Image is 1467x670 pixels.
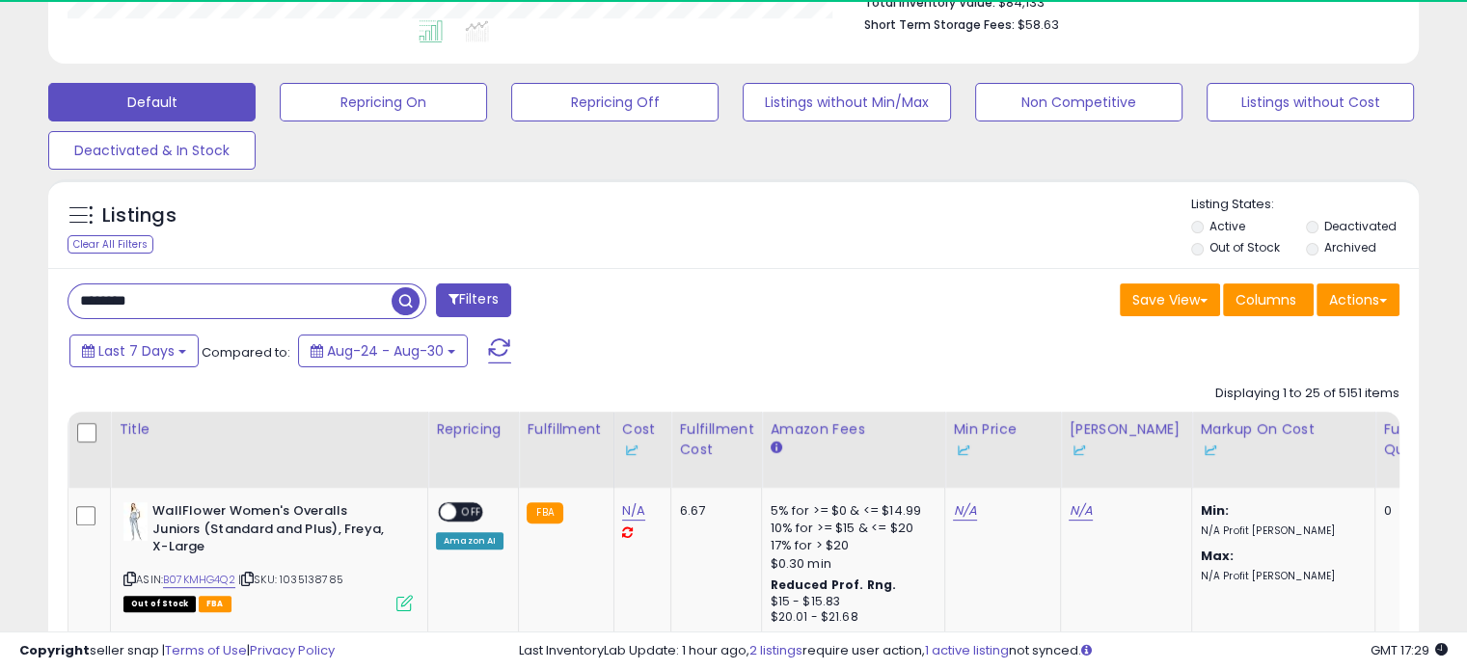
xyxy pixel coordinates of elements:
[925,641,1009,659] a: 1 active listing
[1200,547,1234,565] b: Max:
[511,83,719,121] button: Repricing Off
[743,83,950,121] button: Listings without Min/Max
[1120,283,1220,316] button: Save View
[1192,412,1375,488] th: The percentage added to the cost of goods (COGS) that forms the calculator for Min & Max prices.
[1069,440,1183,460] div: Some or all of the values in this column are provided from Inventory Lab.
[1223,283,1314,316] button: Columns
[98,341,175,361] span: Last 7 Days
[280,83,487,121] button: Repricing On
[327,341,444,361] span: Aug-24 - Aug-30
[749,641,802,659] a: 2 listings
[456,504,487,521] span: OFF
[519,642,1448,660] div: Last InventoryLab Update: 1 hour ago, require user action, not synced.
[622,419,664,460] div: Cost
[975,83,1182,121] button: Non Competitive
[123,596,196,612] span: All listings that are currently out of stock and unavailable for purchase on Amazon
[1215,385,1399,403] div: Displaying 1 to 25 of 5151 items
[250,641,335,659] a: Privacy Policy
[770,440,781,457] small: Amazon Fees.
[953,501,976,521] a: N/A
[68,235,153,254] div: Clear All Filters
[1069,501,1092,521] a: N/A
[953,419,1052,460] div: Min Price
[1383,502,1443,520] div: 0
[119,419,420,440] div: Title
[1200,501,1229,520] b: Min:
[953,440,1052,460] div: Some or all of the values in this column are provided from Inventory Lab.
[1383,419,1450,460] div: Fulfillable Quantity
[527,419,605,440] div: Fulfillment
[1209,218,1245,234] label: Active
[770,594,930,610] div: $15 - $15.83
[1069,419,1183,460] div: [PERSON_NAME]
[1207,83,1414,121] button: Listings without Cost
[69,335,199,367] button: Last 7 Days
[770,576,896,593] b: Reduced Prof. Rng.
[102,202,177,229] h5: Listings
[436,419,510,440] div: Repricing
[770,502,930,520] div: 5% for >= $0 & <= $14.99
[1200,440,1367,460] div: Some or all of the values in this column are provided from Inventory Lab.
[770,419,937,440] div: Amazon Fees
[953,441,972,460] img: InventoryLab Logo
[1371,641,1448,659] span: 2025-09-7 17:29 GMT
[1200,524,1360,538] p: N/A Profit [PERSON_NAME]
[1323,239,1375,255] label: Archived
[1200,570,1360,583] p: N/A Profit [PERSON_NAME]
[527,502,562,523] small: FBA
[1200,441,1219,460] img: InventoryLab Logo
[679,419,753,460] div: Fulfillment Cost
[436,283,511,317] button: Filters
[165,641,247,659] a: Terms of Use
[1069,441,1088,460] img: InventoryLab Logo
[1236,290,1296,309] span: Columns
[238,572,343,587] span: | SKU: 1035138785
[1323,218,1396,234] label: Deactivated
[19,642,335,660] div: seller snap | |
[163,572,235,588] a: B07KMHG4Q2
[123,502,148,541] img: 31dZUcSgMnL._SL40_.jpg
[202,343,290,362] span: Compared to:
[123,502,413,609] div: ASIN:
[770,555,930,573] div: $0.30 min
[1317,283,1399,316] button: Actions
[436,532,503,549] div: Amazon AI
[622,440,664,460] div: Some or all of the values in this column are provided from Inventory Lab.
[152,502,387,561] b: WallFlower Women's Overalls Juniors (Standard and Plus), Freya, X-Large
[770,537,930,554] div: 17% for > $20
[622,501,645,521] a: N/A
[48,83,256,121] button: Default
[864,16,1015,33] b: Short Term Storage Fees:
[1209,239,1280,255] label: Out of Stock
[48,131,256,170] button: Deactivated & In Stock
[770,520,930,537] div: 10% for >= $15 & <= $20
[770,609,930,626] div: $20.01 - $21.68
[1191,196,1419,214] p: Listing States:
[199,596,231,612] span: FBA
[622,441,641,460] img: InventoryLab Logo
[298,335,468,367] button: Aug-24 - Aug-30
[679,502,747,520] div: 6.67
[1200,419,1367,460] div: Markup on Cost
[1018,15,1059,34] span: $58.63
[19,641,90,659] strong: Copyright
